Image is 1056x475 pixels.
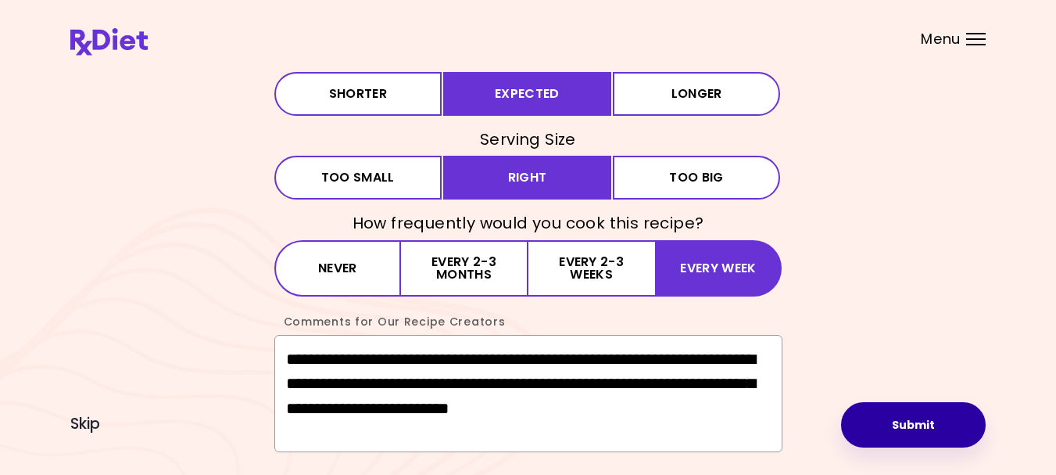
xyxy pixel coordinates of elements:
[443,72,611,116] button: Expected
[274,156,442,200] button: Too small
[321,171,395,184] span: Too small
[921,32,961,46] span: Menu
[274,211,782,236] h3: How frequently would you cook this recipe?
[274,314,506,329] label: Comments for Our Recipe Creators
[655,240,782,297] button: Every week
[70,28,148,56] img: RxDiet
[443,156,611,200] button: Right
[613,72,781,116] button: Longer
[274,128,782,153] h3: Serving Size
[274,240,402,297] button: Never
[669,171,723,184] span: Too big
[613,156,781,200] button: Too big
[70,416,100,433] button: Skip
[528,240,655,297] button: Every 2-3 weeks
[841,402,986,448] button: Submit
[401,240,528,297] button: Every 2-3 months
[274,72,442,116] button: Shorter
